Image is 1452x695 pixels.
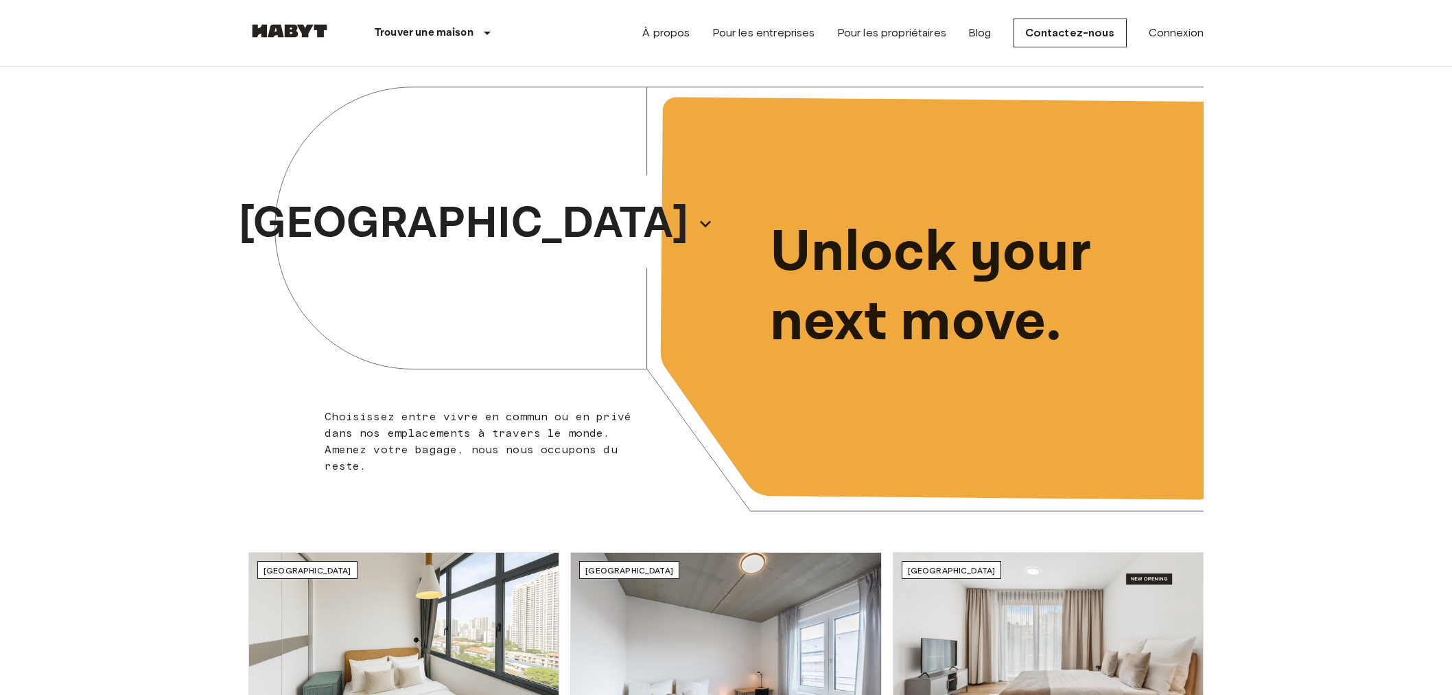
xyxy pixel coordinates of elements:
[375,25,473,41] p: Trouver une maison
[837,25,946,41] a: Pour les propriétaires
[642,25,690,41] a: À propos
[712,25,815,41] a: Pour les entreprises
[770,218,1182,357] p: Unlock your next move.
[968,25,992,41] a: Blog
[233,187,719,261] button: [GEOGRAPHIC_DATA]
[585,565,673,576] span: [GEOGRAPHIC_DATA]
[248,24,331,38] img: Habyt
[239,191,689,257] p: [GEOGRAPHIC_DATA]
[264,565,351,576] span: [GEOGRAPHIC_DATA]
[1014,19,1127,47] a: Contactez-nous
[1149,25,1204,41] a: Connexion
[908,565,996,576] span: [GEOGRAPHIC_DATA]
[325,409,640,475] p: Choisissez entre vivre en commun ou en privé dans nos emplacements à travers le monde. Amenez vot...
